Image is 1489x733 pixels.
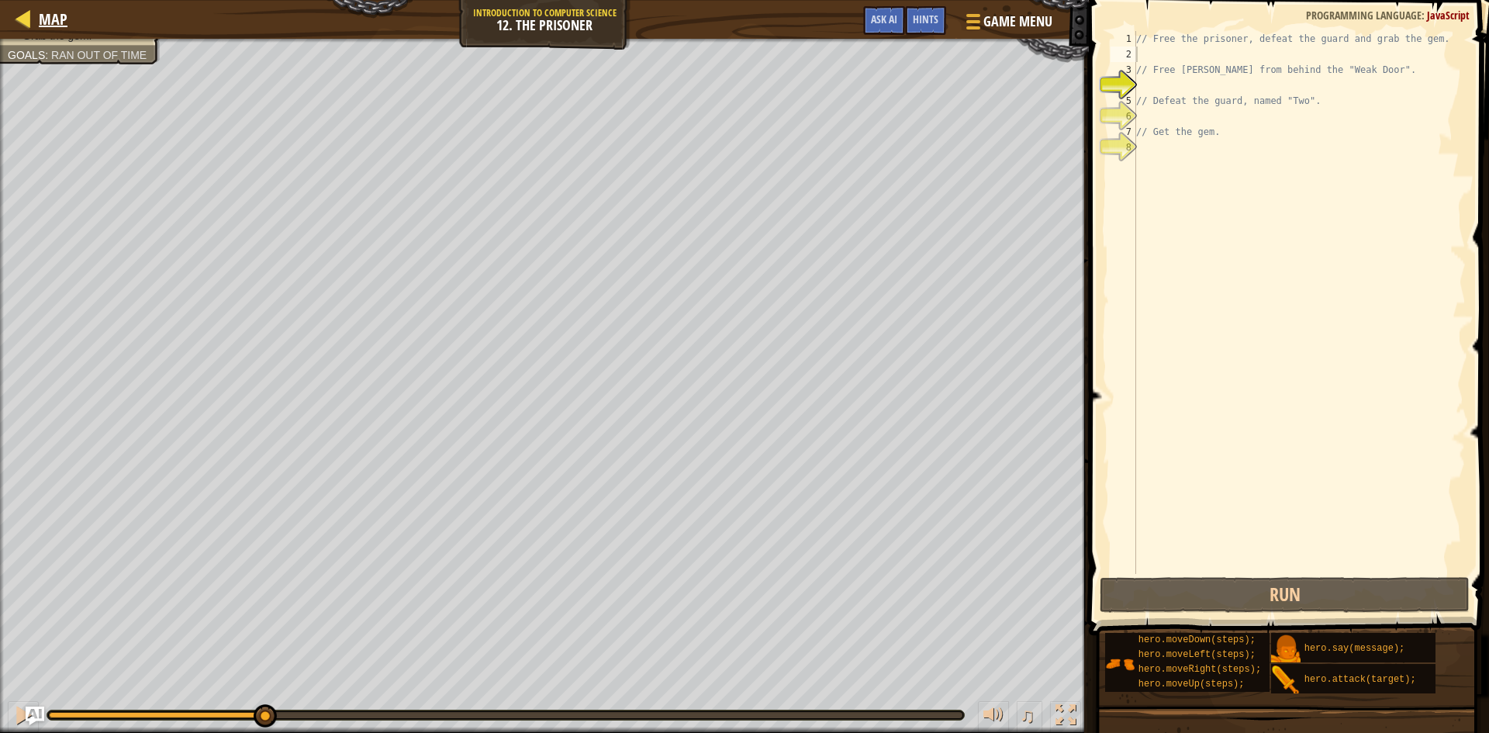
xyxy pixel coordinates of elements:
[983,12,1052,32] span: Game Menu
[954,6,1062,43] button: Game Menu
[26,707,44,725] button: Ask AI
[1306,8,1422,22] span: Programming language
[1111,62,1136,78] div: 3
[1050,701,1081,733] button: Toggle fullscreen
[1422,8,1427,22] span: :
[45,49,51,61] span: :
[1111,31,1136,47] div: 1
[1111,93,1136,109] div: 5
[1138,679,1245,690] span: hero.moveUp(steps);
[1020,704,1035,727] span: ♫
[1100,577,1470,613] button: Run
[1105,649,1135,679] img: portrait.png
[1138,664,1261,675] span: hero.moveRight(steps);
[8,701,39,733] button: Ctrl + P: Pause
[1304,674,1416,685] span: hero.attack(target);
[1111,124,1136,140] div: 7
[31,9,67,29] a: Map
[978,701,1009,733] button: Adjust volume
[1138,634,1256,645] span: hero.moveDown(steps);
[51,49,147,61] span: Ran out of time
[1427,8,1470,22] span: JavaScript
[1271,666,1301,695] img: portrait.png
[8,49,45,61] span: Goals
[1017,701,1043,733] button: ♫
[1304,643,1405,654] span: hero.say(message);
[1111,78,1136,93] div: 4
[39,9,67,29] span: Map
[1138,649,1256,660] span: hero.moveLeft(steps);
[913,12,938,26] span: Hints
[1111,109,1136,124] div: 6
[1111,140,1136,155] div: 8
[863,6,905,35] button: Ask AI
[871,12,897,26] span: Ask AI
[1111,47,1136,62] div: 2
[1271,634,1301,664] img: portrait.png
